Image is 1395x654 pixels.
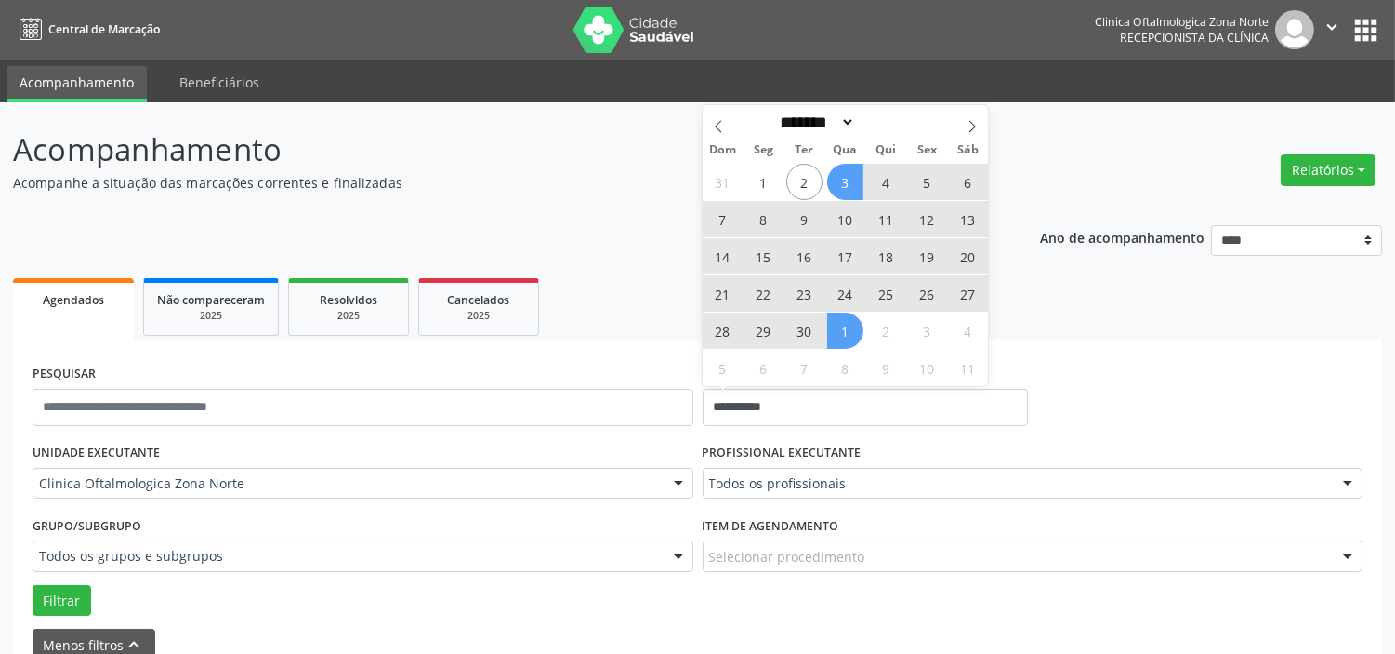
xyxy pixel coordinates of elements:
[865,144,906,156] span: Qui
[745,201,782,237] span: Setembro 8, 2025
[704,313,741,349] span: Setembro 28, 2025
[786,350,823,386] span: Outubro 7, 2025
[825,144,866,156] span: Qua
[1349,14,1382,47] button: apps
[13,14,160,45] a: Central de Marcação
[827,164,863,200] span: Setembro 3, 2025
[909,164,945,200] span: Setembro 5, 2025
[855,113,916,132] input: Year
[302,309,395,323] div: 2025
[906,144,947,156] span: Sex
[868,164,904,200] span: Setembro 4, 2025
[909,275,945,312] span: Setembro 26, 2025
[320,292,377,308] span: Resolvidos
[709,474,1325,493] span: Todos os profissionais
[745,164,782,200] span: Setembro 1, 2025
[1120,30,1269,46] span: Recepcionista da clínica
[745,238,782,274] span: Setembro 15, 2025
[39,474,655,493] span: Clinica Oftalmologica Zona Norte
[1281,154,1375,186] button: Relatórios
[947,144,988,156] span: Sáb
[1314,10,1349,49] button: 
[13,127,971,173] p: Acompanhamento
[39,547,655,566] span: Todos os grupos e subgrupos
[784,144,825,156] span: Ter
[33,439,160,468] label: UNIDADE EXECUTANTE
[868,201,904,237] span: Setembro 11, 2025
[13,173,971,193] p: Acompanhe a situação das marcações correntes e finalizadas
[157,309,265,323] div: 2025
[7,66,147,102] a: Acompanhamento
[704,275,741,312] span: Setembro 21, 2025
[704,350,741,386] span: Outubro 5, 2025
[950,350,986,386] span: Outubro 11, 2025
[827,313,863,349] span: Outubro 1, 2025
[786,275,823,312] span: Setembro 23, 2025
[157,292,265,308] span: Não compareceram
[43,292,104,308] span: Agendados
[33,360,96,389] label: PESQUISAR
[950,238,986,274] span: Setembro 20, 2025
[786,238,823,274] span: Setembro 16, 2025
[745,275,782,312] span: Setembro 22, 2025
[166,66,272,99] a: Beneficiários
[1095,14,1269,30] div: Clinica Oftalmologica Zona Norte
[704,201,741,237] span: Setembro 7, 2025
[868,238,904,274] span: Setembro 18, 2025
[48,21,160,37] span: Central de Marcação
[33,585,91,617] button: Filtrar
[786,313,823,349] span: Setembro 30, 2025
[827,350,863,386] span: Outubro 8, 2025
[1322,17,1342,37] i: 
[1040,225,1204,248] p: Ano de acompanhamento
[786,164,823,200] span: Setembro 2, 2025
[868,313,904,349] span: Outubro 2, 2025
[703,144,744,156] span: Dom
[868,350,904,386] span: Outubro 9, 2025
[33,512,141,541] label: Grupo/Subgrupo
[448,292,510,308] span: Cancelados
[909,350,945,386] span: Outubro 10, 2025
[703,439,862,468] label: PROFISSIONAL EXECUTANTE
[1275,10,1314,49] img: img
[745,313,782,349] span: Setembro 29, 2025
[827,238,863,274] span: Setembro 17, 2025
[950,275,986,312] span: Setembro 27, 2025
[774,113,856,132] select: Month
[909,313,945,349] span: Outubro 3, 2025
[786,201,823,237] span: Setembro 9, 2025
[950,164,986,200] span: Setembro 6, 2025
[704,238,741,274] span: Setembro 14, 2025
[703,512,839,541] label: Item de agendamento
[950,201,986,237] span: Setembro 13, 2025
[704,164,741,200] span: Agosto 31, 2025
[909,201,945,237] span: Setembro 12, 2025
[827,201,863,237] span: Setembro 10, 2025
[868,275,904,312] span: Setembro 25, 2025
[827,275,863,312] span: Setembro 24, 2025
[909,238,945,274] span: Setembro 19, 2025
[745,350,782,386] span: Outubro 6, 2025
[950,313,986,349] span: Outubro 4, 2025
[709,547,865,567] span: Selecionar procedimento
[432,309,525,323] div: 2025
[744,144,784,156] span: Seg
